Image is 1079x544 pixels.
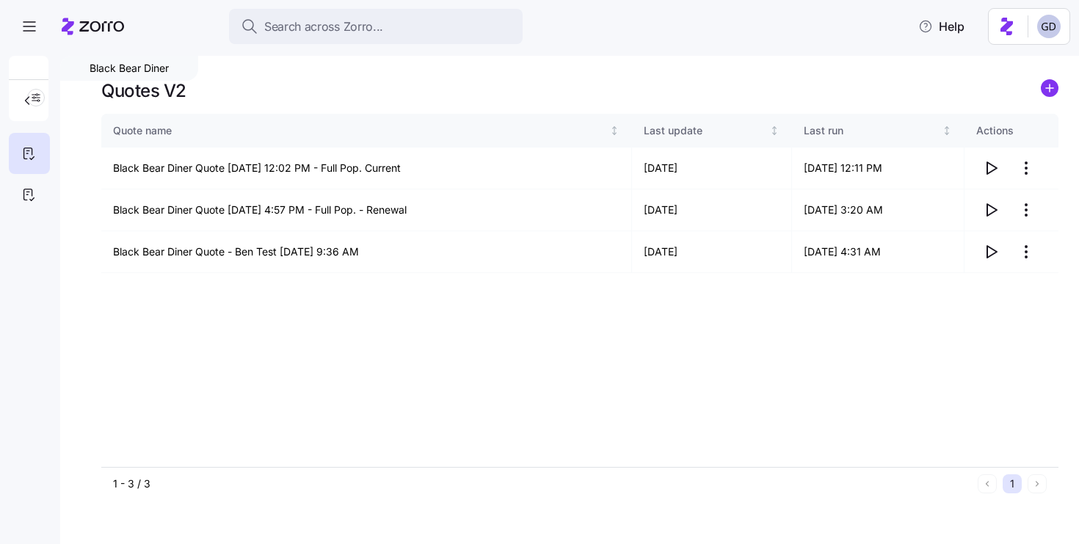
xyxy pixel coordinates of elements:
div: 1 - 3 / 3 [113,476,972,491]
svg: add icon [1041,79,1058,97]
div: Last update [644,123,766,139]
button: Help [907,12,976,41]
td: Black Bear Diner Quote [DATE] 12:02 PM - Full Pop. Current [101,148,632,189]
span: Search across Zorro... [264,18,383,36]
img: 68a7f73c8a3f673b81c40441e24bb121 [1037,15,1061,38]
div: Not sorted [942,126,952,136]
td: [DATE] [632,189,792,231]
button: Previous page [978,474,997,493]
td: [DATE] 4:31 AM [792,231,964,273]
td: Black Bear Diner Quote - Ben Test [DATE] 9:36 AM [101,231,632,273]
div: Not sorted [609,126,620,136]
td: [DATE] [632,148,792,189]
div: Actions [976,123,1047,139]
button: 1 [1003,474,1022,493]
h1: Quotes V2 [101,79,186,102]
td: Black Bear Diner Quote [DATE] 4:57 PM - Full Pop. - Renewal [101,189,632,231]
td: [DATE] 3:20 AM [792,189,964,231]
th: Last updateNot sorted [632,114,792,148]
button: Search across Zorro... [229,9,523,44]
td: [DATE] [632,231,792,273]
div: Not sorted [769,126,780,136]
div: Last run [804,123,940,139]
td: [DATE] 12:11 PM [792,148,964,189]
th: Quote nameNot sorted [101,114,632,148]
a: add icon [1041,79,1058,102]
div: Quote name [113,123,606,139]
div: Black Bear Diner [60,56,198,81]
button: Next page [1028,474,1047,493]
th: Last runNot sorted [792,114,964,148]
span: Help [918,18,964,35]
